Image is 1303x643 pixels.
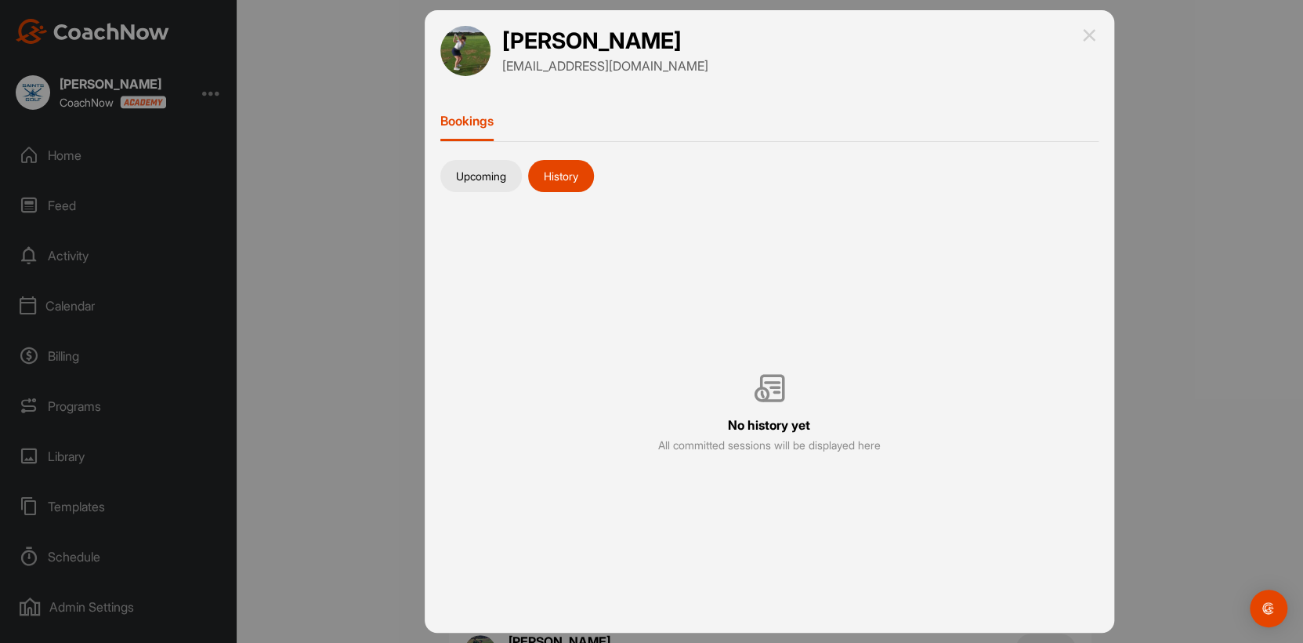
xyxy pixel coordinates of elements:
img: calendar [754,372,785,404]
img: avatar [440,26,490,76]
h1: [PERSON_NAME] [502,26,708,56]
p: [EMAIL_ADDRESS][DOMAIN_NAME] [502,56,708,75]
button: Upcoming [440,160,522,193]
div: Open Intercom Messenger [1250,590,1287,627]
p: All committed sessions will be displayed here [658,437,881,453]
p: No history yet [728,416,810,434]
p: Bookings [440,113,494,129]
button: History [528,160,594,193]
img: close [1080,26,1099,45]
